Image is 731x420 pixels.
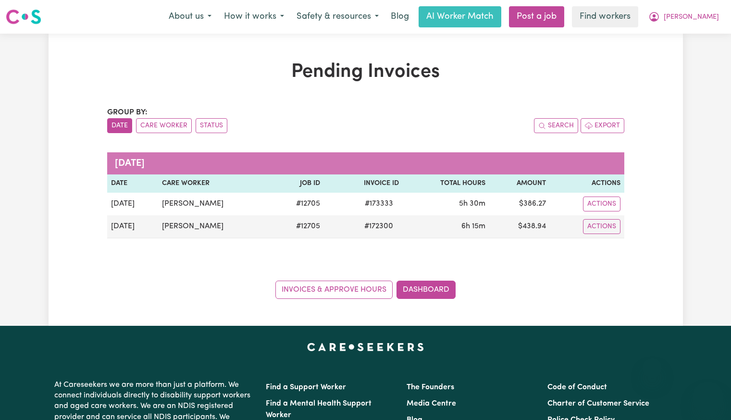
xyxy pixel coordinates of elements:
[107,61,624,84] h1: Pending Invoices
[107,118,132,133] button: sort invoices by date
[158,193,272,215] td: [PERSON_NAME]
[407,400,456,408] a: Media Centre
[107,109,148,116] span: Group by:
[107,152,624,174] caption: [DATE]
[643,358,662,378] iframe: Close message
[6,8,41,25] img: Careseekers logo
[6,6,41,28] a: Careseekers logo
[158,215,272,238] td: [PERSON_NAME]
[419,6,501,27] a: AI Worker Match
[550,174,624,193] th: Actions
[407,383,454,391] a: The Founders
[136,118,192,133] button: sort invoices by care worker
[359,198,399,210] span: # 173333
[107,174,159,193] th: Date
[459,200,485,208] span: 5 hours 30 minutes
[509,6,564,27] a: Post a job
[162,7,218,27] button: About us
[534,118,578,133] button: Search
[272,193,323,215] td: # 12705
[266,400,372,419] a: Find a Mental Health Support Worker
[403,174,489,193] th: Total Hours
[581,118,624,133] button: Export
[218,7,290,27] button: How it works
[324,174,403,193] th: Invoice ID
[489,193,550,215] td: $ 386.27
[572,6,638,27] a: Find workers
[489,174,550,193] th: Amount
[196,118,227,133] button: sort invoices by paid status
[385,6,415,27] a: Blog
[107,215,159,238] td: [DATE]
[272,215,323,238] td: # 12705
[547,400,649,408] a: Charter of Customer Service
[693,382,723,412] iframe: Button to launch messaging window
[489,215,550,238] td: $ 438.94
[307,343,424,351] a: Careseekers home page
[664,12,719,23] span: [PERSON_NAME]
[266,383,346,391] a: Find a Support Worker
[272,174,323,193] th: Job ID
[396,281,456,299] a: Dashboard
[583,219,620,234] button: Actions
[461,222,485,230] span: 6 hours 15 minutes
[359,221,399,232] span: # 172300
[158,174,272,193] th: Care Worker
[583,197,620,211] button: Actions
[275,281,393,299] a: Invoices & Approve Hours
[547,383,607,391] a: Code of Conduct
[290,7,385,27] button: Safety & resources
[107,193,159,215] td: [DATE]
[642,7,725,27] button: My Account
